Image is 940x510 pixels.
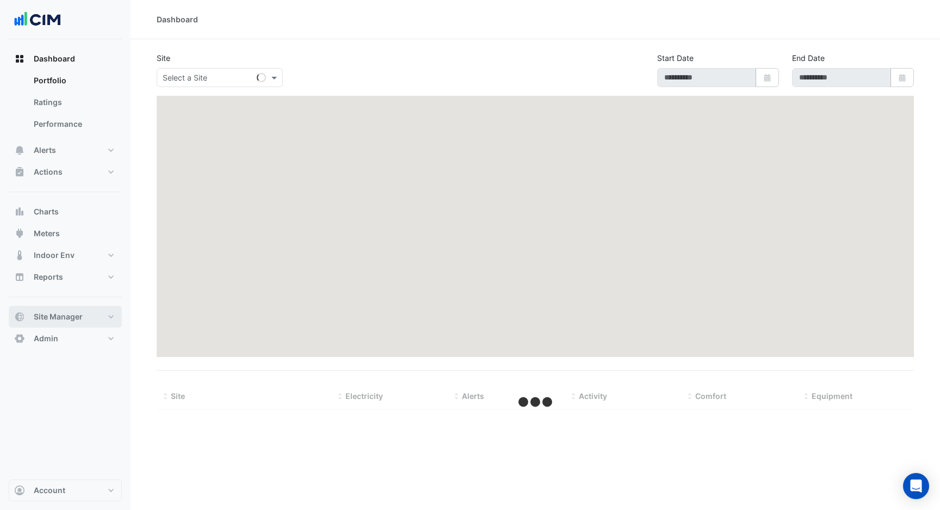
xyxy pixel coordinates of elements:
[812,391,852,401] span: Equipment
[9,223,122,244] button: Meters
[14,228,25,239] app-icon: Meters
[14,206,25,217] app-icon: Charts
[9,201,122,223] button: Charts
[9,48,122,70] button: Dashboard
[14,53,25,64] app-icon: Dashboard
[25,113,122,135] a: Performance
[792,52,825,64] label: End Date
[34,167,63,177] span: Actions
[9,244,122,266] button: Indoor Env
[34,250,75,261] span: Indoor Env
[34,228,60,239] span: Meters
[345,391,383,401] span: Electricity
[25,91,122,113] a: Ratings
[9,306,122,328] button: Site Manager
[157,14,198,25] div: Dashboard
[34,272,63,282] span: Reports
[14,250,25,261] app-icon: Indoor Env
[9,161,122,183] button: Actions
[13,9,62,30] img: Company Logo
[9,70,122,139] div: Dashboard
[34,311,83,322] span: Site Manager
[14,145,25,156] app-icon: Alerts
[34,206,59,217] span: Charts
[9,139,122,161] button: Alerts
[14,167,25,177] app-icon: Actions
[34,485,65,496] span: Account
[34,53,75,64] span: Dashboard
[14,311,25,322] app-icon: Site Manager
[171,391,185,401] span: Site
[903,473,929,499] div: Open Intercom Messenger
[9,328,122,349] button: Admin
[695,391,726,401] span: Comfort
[462,391,484,401] span: Alerts
[157,52,170,64] label: Site
[9,266,122,288] button: Reports
[34,145,56,156] span: Alerts
[14,333,25,344] app-icon: Admin
[14,272,25,282] app-icon: Reports
[657,52,694,64] label: Start Date
[25,70,122,91] a: Portfolio
[34,333,58,344] span: Admin
[9,480,122,501] button: Account
[579,391,607,401] span: Activity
